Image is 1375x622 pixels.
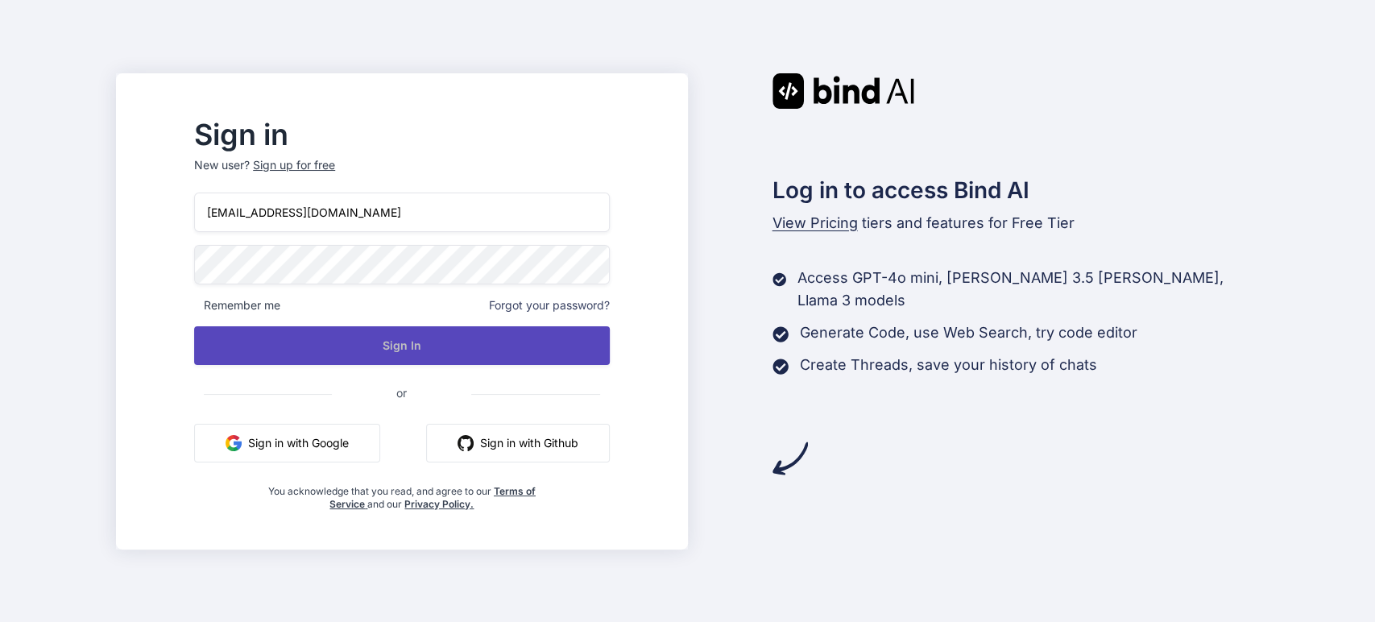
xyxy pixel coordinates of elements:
p: Create Threads, save your history of chats [800,354,1097,376]
h2: Sign in [194,122,609,147]
button: Sign in with Google [194,424,380,462]
p: New user? [194,157,609,193]
p: tiers and features for Free Tier [772,212,1259,234]
img: arrow [772,441,808,476]
span: or [332,373,471,413]
h2: Log in to access Bind AI [772,173,1259,207]
p: Generate Code, use Web Search, try code editor [800,321,1137,344]
div: You acknowledge that you read, and agree to our and our [263,475,540,511]
span: Forgot your password? [489,297,610,313]
p: Access GPT-4o mini, [PERSON_NAME] 3.5 [PERSON_NAME], Llama 3 models [797,267,1259,312]
img: google [226,435,242,451]
span: Remember me [194,297,280,313]
a: Terms of Service [329,485,536,510]
img: github [458,435,474,451]
input: Login or Email [194,193,609,232]
span: View Pricing [772,214,858,231]
button: Sign In [194,326,609,365]
a: Privacy Policy. [404,498,474,510]
button: Sign in with Github [426,424,610,462]
img: Bind AI logo [772,73,914,109]
div: Sign up for free [253,157,335,173]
